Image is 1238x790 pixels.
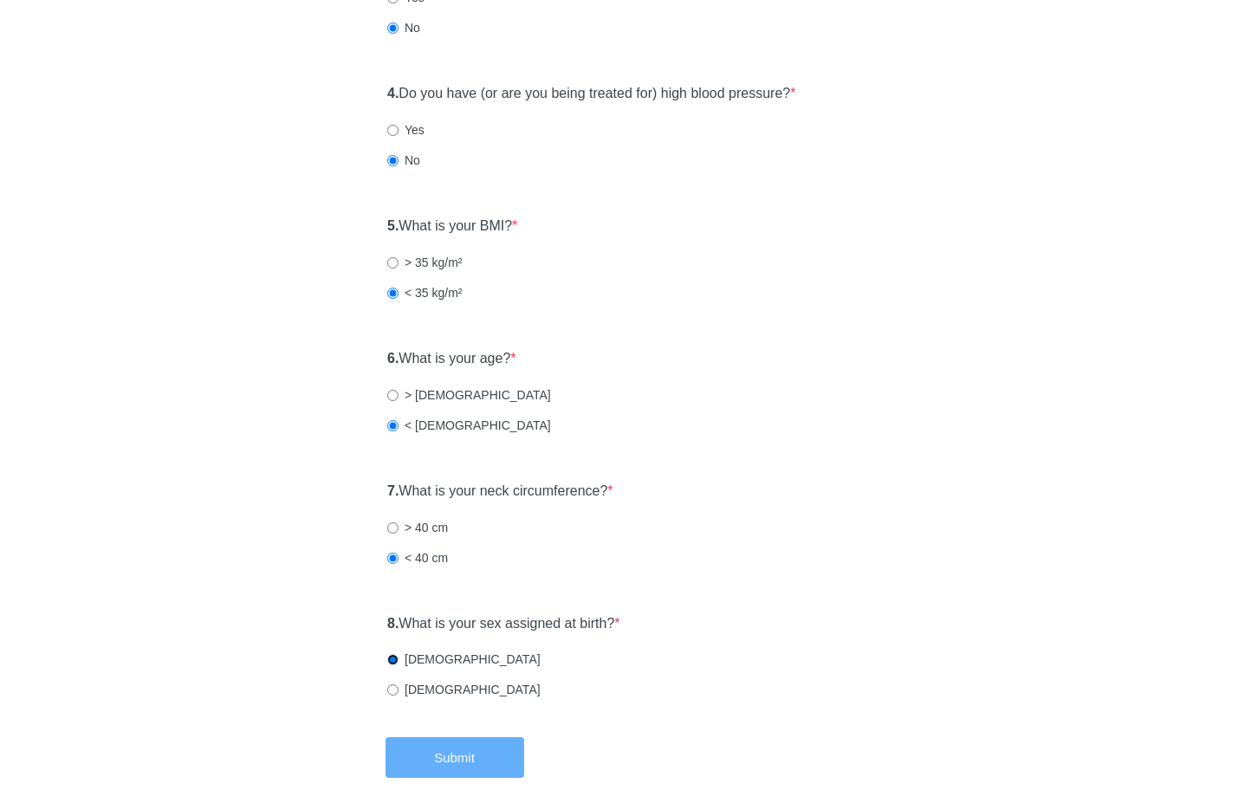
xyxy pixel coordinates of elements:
label: What is your age? [387,349,516,369]
input: No [387,23,399,34]
label: What is your BMI? [387,217,517,236]
strong: 8. [387,616,399,631]
label: Do you have (or are you being treated for) high blood pressure? [387,84,795,104]
strong: 4. [387,86,399,100]
label: > 35 kg/m² [387,254,463,271]
button: Submit [386,737,524,778]
label: [DEMOGRAPHIC_DATA] [387,681,541,698]
input: Yes [387,125,399,136]
label: What is your neck circumference? [387,482,613,502]
label: < 40 cm [387,549,448,567]
input: < 40 cm [387,553,399,564]
label: No [387,19,420,36]
label: No [387,152,420,169]
strong: 7. [387,483,399,498]
input: [DEMOGRAPHIC_DATA] [387,654,399,665]
input: > 35 kg/m² [387,257,399,269]
strong: 5. [387,218,399,233]
input: < 35 kg/m² [387,288,399,299]
label: < 35 kg/m² [387,284,463,301]
label: [DEMOGRAPHIC_DATA] [387,651,541,668]
strong: 6. [387,351,399,366]
input: < [DEMOGRAPHIC_DATA] [387,420,399,431]
label: > 40 cm [387,519,448,536]
input: > 40 cm [387,522,399,534]
label: What is your sex assigned at birth? [387,614,620,634]
input: > [DEMOGRAPHIC_DATA] [387,390,399,401]
label: < [DEMOGRAPHIC_DATA] [387,417,551,434]
label: Yes [387,121,425,139]
input: No [387,155,399,166]
input: [DEMOGRAPHIC_DATA] [387,684,399,696]
label: > [DEMOGRAPHIC_DATA] [387,386,551,404]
